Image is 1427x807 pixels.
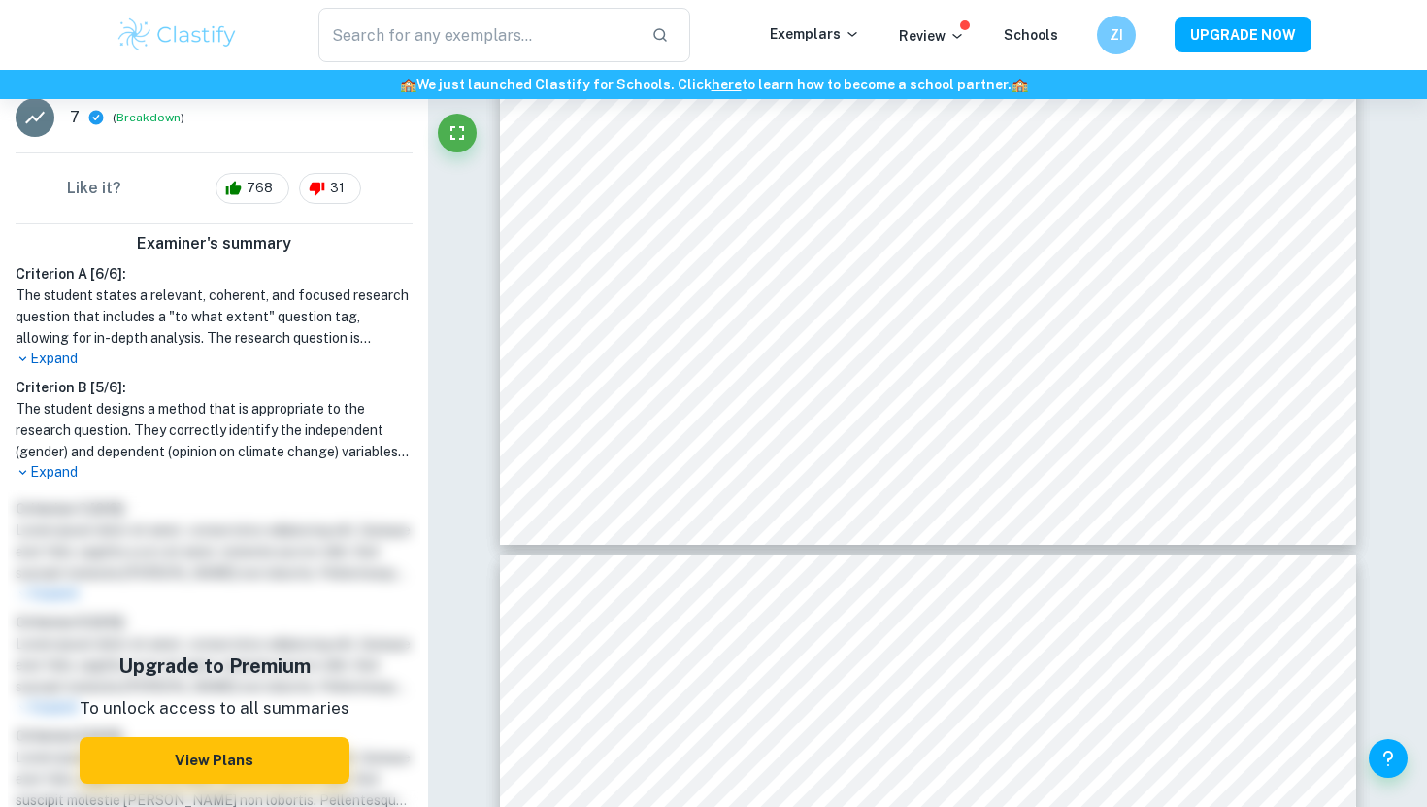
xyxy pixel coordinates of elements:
h1: The student designs a method that is appropriate to the research question. They correctly identif... [16,398,413,462]
div: 768 [216,173,289,204]
button: View Plans [80,737,349,784]
div: 31 [299,173,361,204]
h6: Examiner's summary [8,232,420,255]
button: UPGRADE NOW [1175,17,1311,52]
a: Schools [1004,27,1058,43]
h6: Criterion B [ 5 / 6 ]: [16,377,413,398]
p: Expand [16,462,413,483]
button: Fullscreen [438,114,477,152]
p: 7 [70,106,80,129]
span: ( ) [113,109,184,127]
h6: We just launched Clastify for Schools. Click to learn how to become a school partner. [4,74,1423,95]
p: Expand [16,349,413,369]
h6: Like it? [67,177,121,200]
span: 31 [319,179,355,198]
button: Help and Feedback [1369,739,1408,778]
span: 🏫 [1012,77,1028,92]
p: Review [899,25,965,47]
p: Exemplars [770,23,860,45]
span: 768 [236,179,283,198]
img: Clastify logo [116,16,239,54]
input: Search for any exemplars... [318,8,636,62]
button: ZI [1097,16,1136,54]
h5: Upgrade to Premium [80,652,349,681]
p: To unlock access to all summaries [80,696,349,722]
h6: ZI [1106,24,1128,46]
a: here [712,77,742,92]
span: 🏫 [400,77,416,92]
h6: Criterion A [ 6 / 6 ]: [16,263,413,285]
button: Breakdown [116,109,181,126]
h1: The student states a relevant, coherent, and focused research question that includes a "to what e... [16,285,413,349]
